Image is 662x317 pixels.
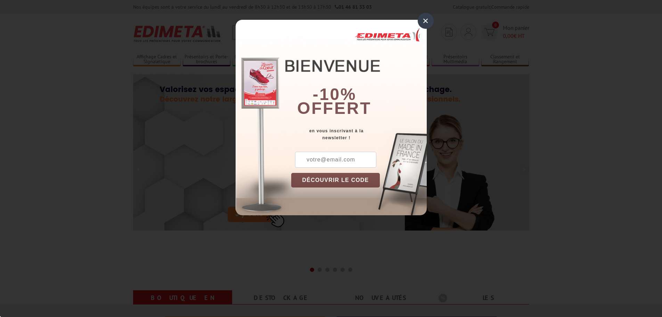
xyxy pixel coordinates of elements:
[297,99,371,117] font: offert
[418,13,434,29] div: ×
[295,152,376,168] input: votre@email.com
[291,127,427,141] div: en vous inscrivant à la newsletter !
[313,85,357,103] b: -10%
[291,173,380,187] button: DÉCOUVRIR LE CODE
